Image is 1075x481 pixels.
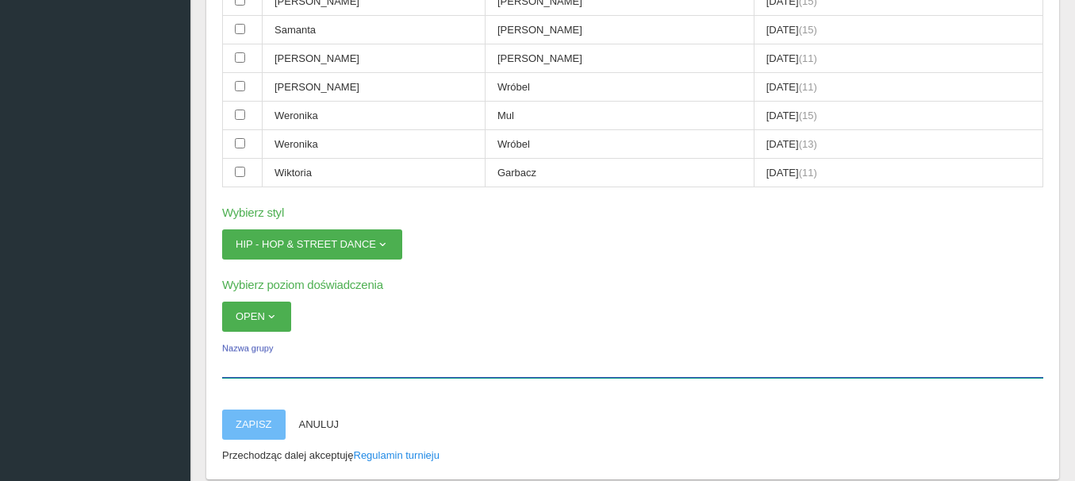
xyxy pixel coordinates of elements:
[754,130,1042,159] td: [DATE]
[222,348,1043,378] input: Nazwa grupy
[222,203,1043,221] h6: Wybierz styl
[263,130,486,159] td: Weronika
[222,275,1043,294] h6: Wybierz poziom doświadczenia
[263,102,486,130] td: Weronika
[754,102,1042,130] td: [DATE]
[799,110,817,121] span: (15)
[799,167,817,179] span: (11)
[799,81,817,93] span: (11)
[222,410,286,440] button: Zapisz
[799,24,817,36] span: (15)
[286,410,353,440] button: Anuluj
[754,44,1042,73] td: [DATE]
[263,44,486,73] td: [PERSON_NAME]
[485,102,754,130] td: Mul
[222,448,1043,464] p: Przechodząc dalej akceptuję
[485,73,754,102] td: Wróbel
[263,73,486,102] td: [PERSON_NAME]
[222,302,291,332] button: Open
[354,449,440,461] a: Regulamin turnieju
[222,229,402,260] button: Hip - Hop & Street Dance
[754,159,1042,187] td: [DATE]
[485,130,754,159] td: Wróbel
[485,44,754,73] td: [PERSON_NAME]
[485,16,754,44] td: [PERSON_NAME]
[263,16,486,44] td: Samanta
[754,73,1042,102] td: [DATE]
[799,138,817,150] span: (13)
[263,159,486,187] td: Wiktoria
[754,16,1042,44] td: [DATE]
[799,52,817,64] span: (11)
[485,159,754,187] td: Garbacz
